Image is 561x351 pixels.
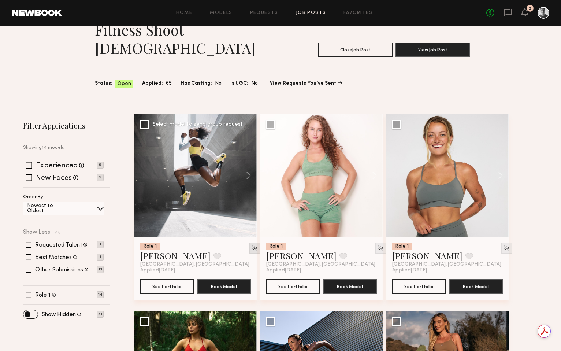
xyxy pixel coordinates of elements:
label: Experienced [36,162,78,170]
a: Home [176,11,193,15]
p: 13 [97,266,104,273]
p: Newest to Oldest [27,203,71,214]
span: No [215,80,222,88]
a: [PERSON_NAME] [266,250,337,262]
span: [GEOGRAPHIC_DATA], [GEOGRAPHIC_DATA] [140,262,249,267]
button: Book Model [449,279,503,294]
label: Requested Talent [35,242,82,248]
button: See Portfolio [392,279,446,294]
span: [GEOGRAPHIC_DATA], [GEOGRAPHIC_DATA] [392,262,501,267]
img: Unhide Model [252,245,258,251]
button: See Portfolio [140,279,194,294]
label: Other Submissions [35,267,83,273]
a: [PERSON_NAME] [140,250,211,262]
span: Has Casting: [181,80,212,88]
label: Role 1 [35,292,51,298]
p: 5 [97,174,104,181]
a: Requests [250,11,278,15]
span: Applied: [142,80,163,88]
div: Applied [DATE] [392,267,503,273]
a: View Requests You’ve Sent [270,81,342,86]
span: Is UGC: [230,80,248,88]
div: Select model to send group request [153,122,243,127]
img: Unhide Model [378,245,384,251]
p: Order By [23,195,43,200]
p: Showing 14 models [23,145,64,150]
div: Applied [DATE] [140,267,251,273]
p: 9 [97,162,104,169]
p: 1 [97,241,104,248]
h2: Filter Applications [23,121,110,130]
a: Favorites [343,11,372,15]
a: Job Posts [296,11,326,15]
div: 2 [529,7,531,11]
p: Show Less [23,229,50,235]
span: 65 [166,80,172,88]
p: 1 [97,254,104,261]
a: Book Model [197,283,251,289]
label: Best Matches [35,255,72,261]
div: Applied [DATE] [266,267,377,273]
label: New Faces [36,175,72,182]
a: Book Model [449,283,503,289]
div: Role 1 [392,243,412,250]
button: Book Model [323,279,377,294]
p: 14 [97,291,104,298]
span: No [251,80,258,88]
button: Book Model [197,279,251,294]
span: Open [118,80,131,88]
label: Show Hidden [42,312,76,318]
div: Role 1 [140,243,160,250]
span: Status: [95,80,112,88]
span: [GEOGRAPHIC_DATA], [GEOGRAPHIC_DATA] [266,262,375,267]
p: 51 [97,311,104,318]
button: CloseJob Post [318,43,393,57]
div: Role 1 [266,243,286,250]
a: Models [210,11,232,15]
button: View Job Post [395,43,470,57]
a: [PERSON_NAME] [392,250,462,262]
a: Book Model [323,283,377,289]
img: Unhide Model [504,245,510,251]
button: See Portfolio [266,279,320,294]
